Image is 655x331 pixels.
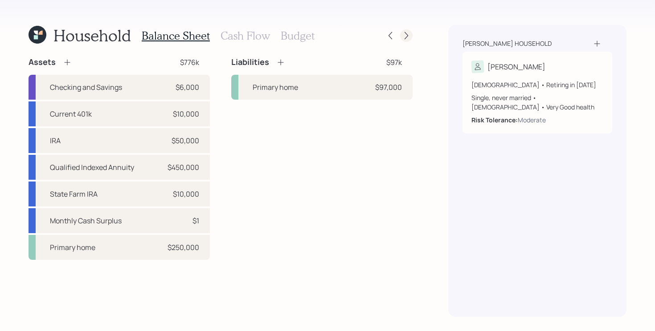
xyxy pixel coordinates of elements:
[231,57,269,67] h4: Liabilities
[50,242,95,253] div: Primary home
[29,57,56,67] h4: Assets
[471,80,603,89] div: [DEMOGRAPHIC_DATA] • Retiring in [DATE]
[471,116,518,124] b: Risk Tolerance:
[253,82,298,93] div: Primary home
[50,215,122,226] div: Monthly Cash Surplus
[281,29,315,42] h3: Budget
[471,93,603,112] div: Single, never married • [DEMOGRAPHIC_DATA] • Very Good health
[168,242,199,253] div: $250,000
[487,61,545,72] div: [PERSON_NAME]
[50,189,98,199] div: State Farm IRA
[192,215,199,226] div: $1
[172,135,199,146] div: $50,000
[375,82,402,93] div: $97,000
[463,39,552,48] div: [PERSON_NAME] household
[50,82,122,93] div: Checking and Savings
[50,109,92,119] div: Current 401k
[53,26,131,45] h1: Household
[173,189,199,199] div: $10,000
[168,162,199,173] div: $450,000
[518,115,546,125] div: Moderate
[173,109,199,119] div: $10,000
[221,29,270,42] h3: Cash Flow
[176,82,199,93] div: $6,000
[386,57,402,68] div: $97k
[50,135,61,146] div: IRA
[142,29,210,42] h3: Balance Sheet
[180,57,199,68] div: $776k
[50,162,134,173] div: Qualified Indexed Annuity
